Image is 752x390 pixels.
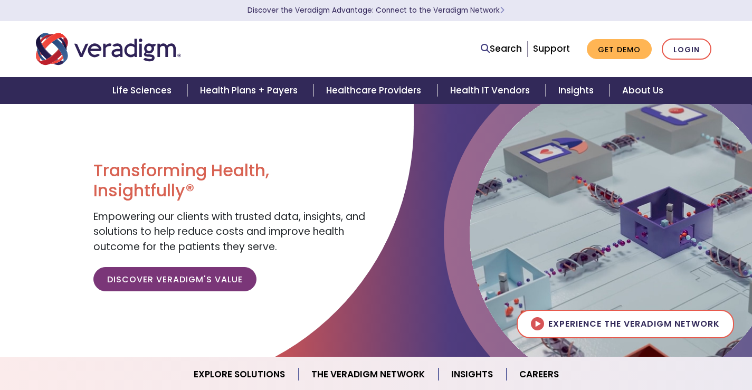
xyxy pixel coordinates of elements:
[36,32,181,66] img: Veradigm logo
[481,42,522,56] a: Search
[93,210,365,254] span: Empowering our clients with trusted data, insights, and solutions to help reduce costs and improv...
[507,361,572,388] a: Careers
[313,77,437,104] a: Healthcare Providers
[93,267,256,291] a: Discover Veradigm's Value
[187,77,313,104] a: Health Plans + Payers
[93,160,368,201] h1: Transforming Health, Insightfully®
[662,39,711,60] a: Login
[587,39,652,60] a: Get Demo
[546,77,610,104] a: Insights
[100,77,187,104] a: Life Sciences
[533,42,570,55] a: Support
[500,5,504,15] span: Learn More
[439,361,507,388] a: Insights
[181,361,299,388] a: Explore Solutions
[437,77,546,104] a: Health IT Vendors
[248,5,504,15] a: Discover the Veradigm Advantage: Connect to the Veradigm NetworkLearn More
[610,77,676,104] a: About Us
[299,361,439,388] a: The Veradigm Network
